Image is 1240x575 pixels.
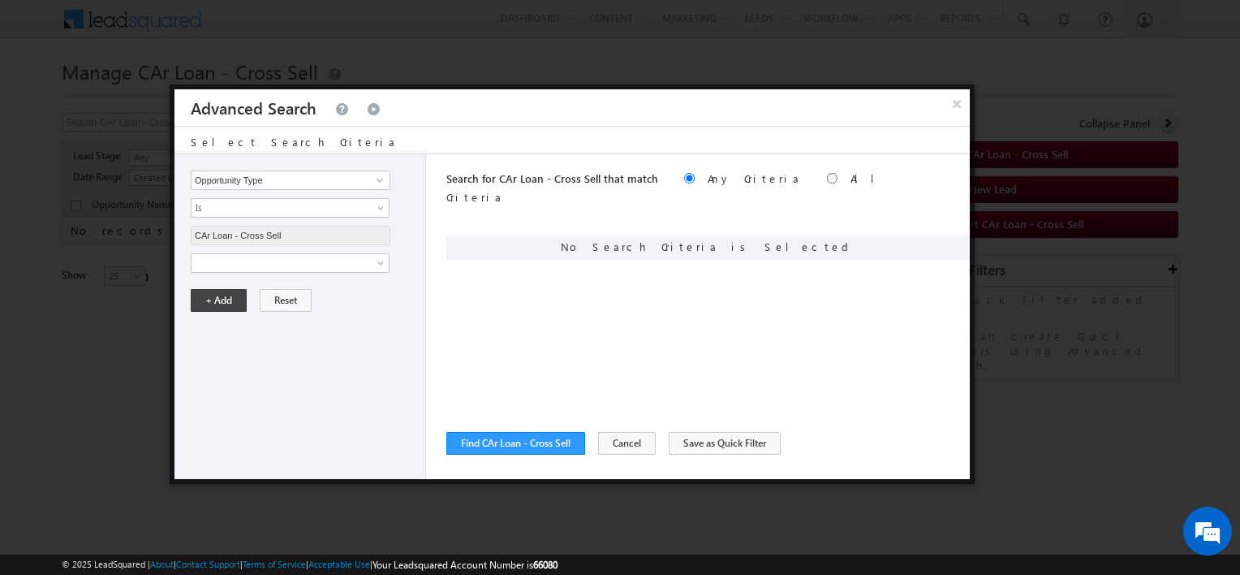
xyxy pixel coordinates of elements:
a: Contact Support [176,559,240,569]
span: Your Leadsquared Account Number is [372,559,558,571]
a: Show All Items [368,172,388,188]
span: Select Search Criteria [191,135,397,149]
input: Type to Search [191,171,390,190]
button: Find CAr Loan - Cross Sell [446,432,585,455]
label: Any Criteria [708,171,801,185]
button: Save as Quick Filter [669,432,781,455]
img: d_60004797649_company_0_60004797649 [28,85,68,106]
h3: Advanced Search [191,89,316,126]
div: Chat with us now [84,85,273,106]
span: Is [192,201,368,215]
a: About [150,559,174,569]
button: × [944,89,970,118]
button: + Add [191,289,247,312]
button: Reset [260,289,312,312]
a: Is [191,198,390,218]
textarea: Type your message and hit 'Enter' [21,150,296,437]
a: Acceptable Use [308,559,370,569]
span: 66080 [533,559,558,571]
div: No Search Criteria is Selected [446,236,970,260]
span: Search for CAr Loan - Cross Sell that match [446,171,658,185]
em: Start Chat [221,451,295,473]
a: Terms of Service [243,559,306,569]
div: Minimize live chat window [266,8,305,47]
span: © 2025 LeadSquared | | | | | [62,557,558,573]
input: Type to Search [191,226,390,245]
button: Cancel [598,432,656,455]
